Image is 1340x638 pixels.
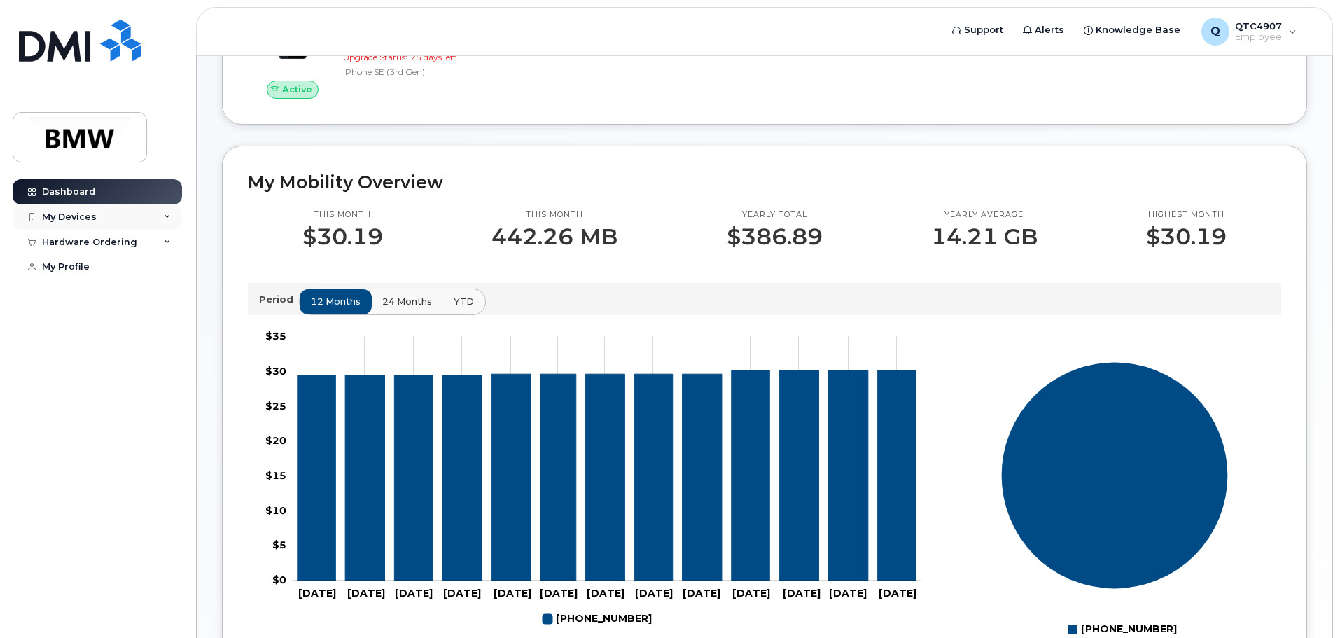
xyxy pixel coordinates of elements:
span: YTD [454,295,474,308]
tspan: $35 [265,330,286,342]
tspan: $30 [265,364,286,377]
tspan: [DATE] [443,587,481,599]
p: 14.21 GB [931,224,1038,249]
p: $30.19 [302,224,383,249]
tspan: [DATE] [732,587,770,599]
tspan: [DATE] [783,587,821,599]
tspan: [DATE] [347,587,385,599]
tspan: $25 [265,399,286,412]
g: Chart [265,330,921,631]
tspan: [DATE] [298,587,336,599]
p: This month [491,209,617,221]
tspan: [DATE] [635,587,673,599]
g: Series [1001,361,1229,589]
span: 25 days left [410,52,456,62]
span: QTC4907 [1235,20,1282,32]
span: Alerts [1035,23,1064,37]
g: 864-541-6368 [543,607,652,631]
tspan: [DATE] [395,587,433,599]
tspan: [DATE] [587,587,624,599]
tspan: $0 [272,574,286,586]
span: Q [1210,23,1220,40]
p: This month [302,209,383,221]
tspan: [DATE] [829,587,867,599]
span: Support [964,23,1003,37]
a: Alerts [1013,16,1074,44]
p: Yearly average [931,209,1038,221]
tspan: $15 [265,469,286,482]
a: Support [942,16,1013,44]
span: Active [282,83,312,96]
div: QTC4907 [1192,18,1306,46]
p: 442.26 MB [491,224,617,249]
span: 24 months [382,295,432,308]
g: Legend [543,607,652,631]
iframe: Messenger Launcher [1279,577,1329,627]
tspan: [DATE] [494,587,531,599]
tspan: $10 [265,504,286,516]
g: 864-541-6368 [298,370,916,580]
div: iPhone SE (3rd Gen) [343,66,488,78]
p: Highest month [1146,209,1227,221]
tspan: $20 [265,434,286,447]
tspan: $5 [272,539,286,551]
p: $386.89 [727,224,823,249]
tspan: [DATE] [683,587,720,599]
p: Yearly total [727,209,823,221]
p: Period [259,293,299,306]
span: Knowledge Base [1096,23,1180,37]
tspan: [DATE] [879,587,916,599]
tspan: [DATE] [540,587,578,599]
span: Employee [1235,32,1282,43]
a: Knowledge Base [1074,16,1190,44]
p: $30.19 [1146,224,1227,249]
span: Upgrade Status: [343,52,407,62]
h2: My Mobility Overview [248,172,1281,193]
